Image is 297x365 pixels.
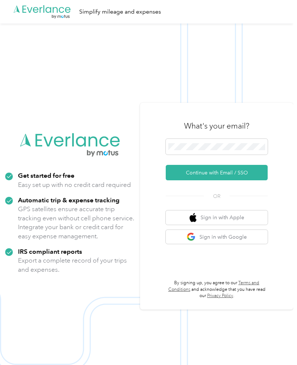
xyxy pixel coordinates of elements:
img: apple logo [190,213,197,222]
span: OR [204,192,230,200]
p: Easy set up with no credit card required [18,180,131,189]
p: GPS satellites ensure accurate trip tracking even without cell phone service. Integrate your bank... [18,205,135,241]
h3: What's your email? [184,121,249,131]
button: apple logoSign in with Apple [166,210,268,225]
p: By signing up, you agree to our and acknowledge that you have read our . [166,280,268,299]
strong: Automatic trip & expense tracking [18,196,120,204]
p: Export a complete record of your trips and expenses. [18,256,135,274]
div: Simplify mileage and expenses [79,7,161,17]
img: google logo [187,232,196,242]
button: Continue with Email / SSO [166,165,268,180]
button: google logoSign in with Google [166,230,268,244]
strong: IRS compliant reports [18,247,82,255]
strong: Get started for free [18,171,74,179]
a: Privacy Policy [207,293,233,299]
a: Terms and Conditions [168,280,260,292]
